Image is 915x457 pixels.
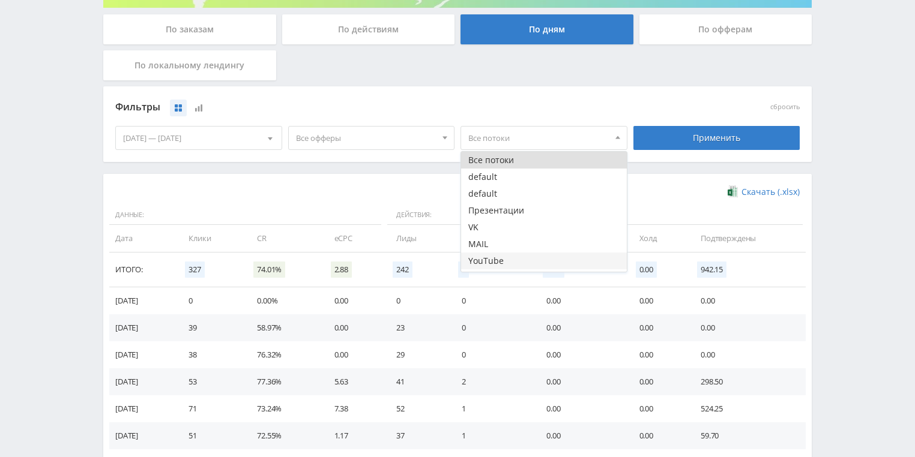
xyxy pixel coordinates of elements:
td: 0.00 [534,314,627,341]
td: 72.55% [245,422,322,449]
td: 0.00 [534,341,627,368]
td: 71 [177,395,245,422]
span: 0.00 [636,261,657,278]
a: Скачать (.xlsx) [728,186,800,198]
img: xlsx [728,185,738,197]
span: 942.15 [697,261,726,278]
td: 0.00 [534,395,627,422]
td: 1.17 [322,422,385,449]
td: 59.70 [689,422,806,449]
td: 0.00 [534,287,627,314]
td: 41 [384,368,449,395]
div: По заказам [103,14,276,44]
td: 37 [384,422,449,449]
span: Действия: [387,205,531,226]
td: 0.00 [534,368,627,395]
td: 0.00 [689,287,806,314]
td: 53 [177,368,245,395]
td: 23 [384,314,449,341]
span: Все офферы [296,127,436,149]
td: CR [245,225,322,252]
button: MAIL [461,236,627,252]
button: сбросить [770,103,800,111]
td: 51 [177,422,245,449]
td: 29 [384,341,449,368]
td: 0.00 [322,341,385,368]
span: 74.01% [253,261,285,278]
td: 0.00 [689,341,806,368]
td: 0.00 [689,314,806,341]
td: 0.00 [534,422,627,449]
td: 0.00 [322,287,385,314]
td: 39 [177,314,245,341]
td: 0.00 [627,422,689,449]
span: Данные: [109,205,381,226]
td: [DATE] [109,395,177,422]
td: 0.00 [627,287,689,314]
td: 0 [450,287,534,314]
span: Скачать (.xlsx) [741,187,800,197]
td: 5.63 [322,368,385,395]
td: [DATE] [109,287,177,314]
span: 5 [458,261,470,278]
div: [DATE] — [DATE] [116,127,282,149]
td: 77.36% [245,368,322,395]
td: 0 [450,314,534,341]
button: YouTube [461,252,627,269]
td: [DATE] [109,314,177,341]
td: 0.00 [627,314,689,341]
td: 0.00 [627,341,689,368]
td: 0 [384,287,449,314]
td: 73.24% [245,395,322,422]
button: Все потоки [461,152,627,169]
span: 242 [393,261,412,278]
td: 0 [177,287,245,314]
td: 0.00 [627,368,689,395]
td: 76.32% [245,341,322,368]
button: Презентации [461,202,627,219]
td: 0.00 [627,395,689,422]
td: eCPC [322,225,385,252]
td: 1 [450,395,534,422]
div: По действиям [282,14,455,44]
td: 2 [450,368,534,395]
button: default [461,269,627,286]
td: Лиды [384,225,449,252]
span: 2.88 [331,261,352,278]
td: 0.00% [245,287,322,314]
div: Фильтры [115,98,627,116]
td: 524.25 [689,395,806,422]
button: default [461,185,627,202]
td: Холд [627,225,689,252]
button: VK [461,219,627,236]
td: 38 [177,341,245,368]
td: Клики [177,225,245,252]
button: default [461,169,627,185]
td: Подтверждены [689,225,806,252]
div: Применить [633,126,800,150]
div: По офферам [639,14,812,44]
td: 7.38 [322,395,385,422]
td: 1 [450,422,534,449]
td: [DATE] [109,368,177,395]
span: Финансы: [537,205,803,226]
td: Итого: [109,252,177,287]
td: [DATE] [109,341,177,368]
td: [DATE] [109,422,177,449]
span: 327 [185,261,205,278]
div: По дням [461,14,633,44]
td: 52 [384,395,449,422]
span: Все потоки [468,127,609,149]
td: Дата [109,225,177,252]
td: 58.97% [245,314,322,341]
td: 298.50 [689,368,806,395]
div: По локальному лендингу [103,50,276,80]
td: 0 [450,341,534,368]
td: Продажи [450,225,534,252]
td: 0.00 [322,314,385,341]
